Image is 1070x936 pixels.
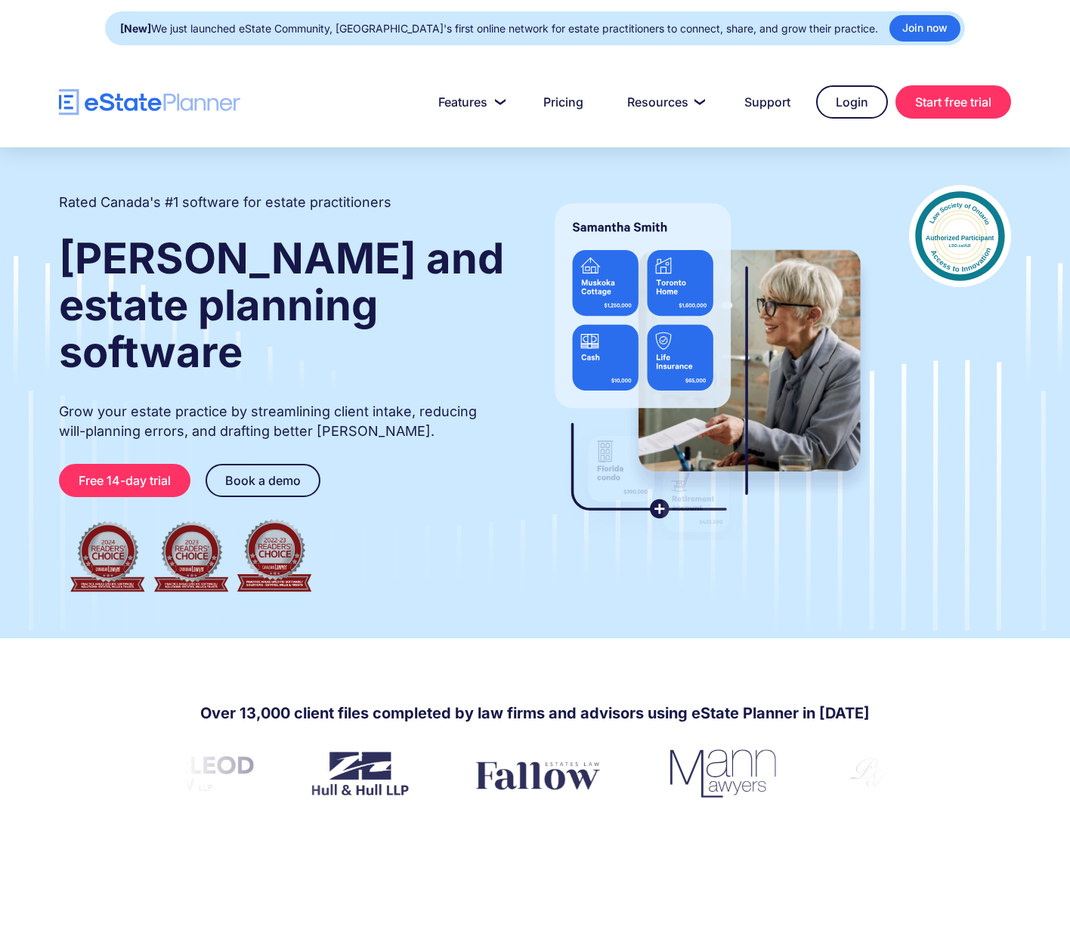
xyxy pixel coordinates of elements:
div: We just launched eState Community, [GEOGRAPHIC_DATA]'s first online network for estate practition... [120,18,878,39]
a: Join now [889,15,960,42]
a: Features [420,87,518,117]
a: Free 14-day trial [59,464,190,497]
a: Resources [609,87,719,117]
img: estate planner showing wills to their clients, using eState Planner, a leading estate planning so... [537,185,879,540]
a: Book a demo [206,464,320,497]
a: Support [726,87,809,117]
a: Pricing [525,87,601,117]
p: Grow your estate practice by streamlining client intake, reducing will-planning errors, and draft... [59,402,506,441]
strong: [New] [120,22,151,35]
a: Login [816,85,888,119]
a: home [59,89,240,116]
h2: Rated Canada's #1 software for estate practitioners [59,193,391,212]
strong: [PERSON_NAME] and estate planning software [59,233,504,378]
h4: Over 13,000 client files completed by law firms and advisors using eState Planner in [DATE] [200,703,870,724]
a: Start free trial [895,85,1011,119]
